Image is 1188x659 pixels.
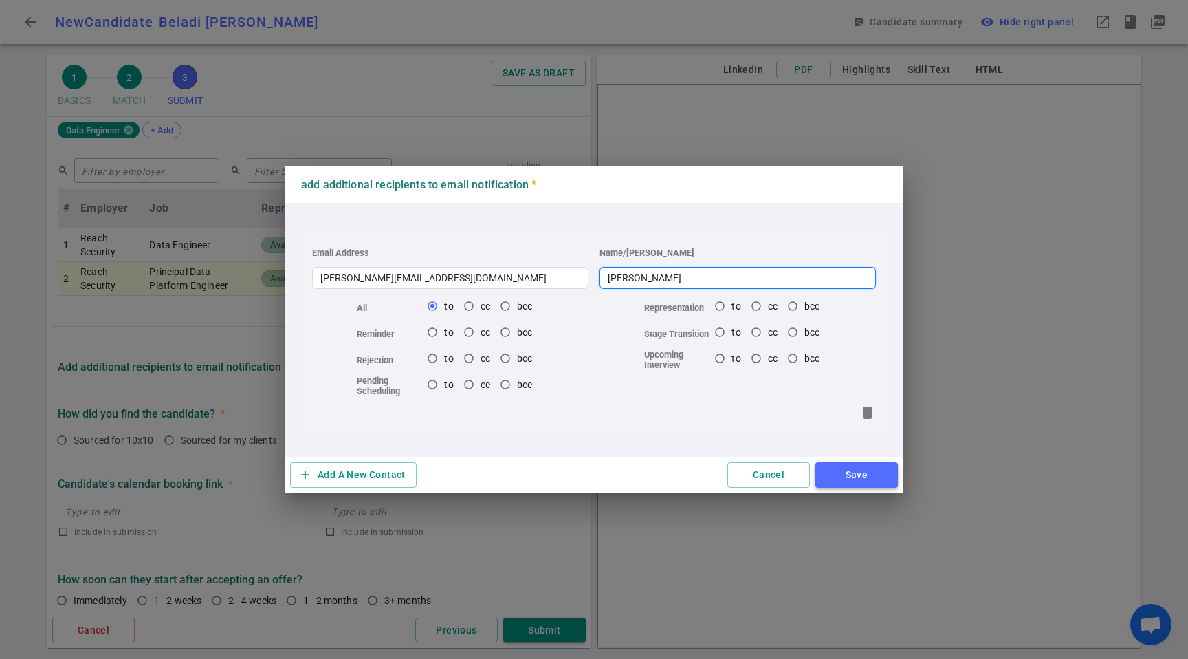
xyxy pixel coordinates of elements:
[731,301,740,312] span: to
[731,353,740,364] span: to
[357,329,423,339] h3: Reminder
[444,353,453,364] span: to
[804,327,819,338] span: bcc
[357,376,423,396] h3: Pending scheduling
[727,462,810,488] button: Cancel
[854,399,881,426] button: Remove contact
[312,248,369,258] h3: Email Address
[517,353,532,364] span: bcc
[444,327,453,338] span: to
[517,327,532,338] span: bcc
[768,301,778,312] span: cc
[301,178,536,191] strong: Add additional recipients to email notification
[312,267,588,289] input: Type here
[357,303,423,313] h3: All
[599,248,876,258] h3: Name/[PERSON_NAME]
[804,353,819,364] span: bcc
[768,327,778,338] span: cc
[731,327,740,338] span: to
[599,267,876,289] input: Type here
[517,301,532,312] span: bcc
[644,349,710,370] h3: Upcoming interview
[804,301,819,312] span: bcc
[481,379,490,390] span: cc
[644,329,710,339] h3: Stage Transition
[298,468,312,482] i: add
[517,379,532,390] span: bcc
[815,462,898,488] button: Save
[444,379,453,390] span: to
[859,404,876,421] i: delete
[768,353,778,364] span: cc
[290,462,417,488] button: addAdd A New Contact
[481,327,490,338] span: cc
[481,301,490,312] span: cc
[444,301,453,312] span: to
[481,353,490,364] span: cc
[644,303,710,313] h3: Representation
[357,355,423,365] h3: Rejection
